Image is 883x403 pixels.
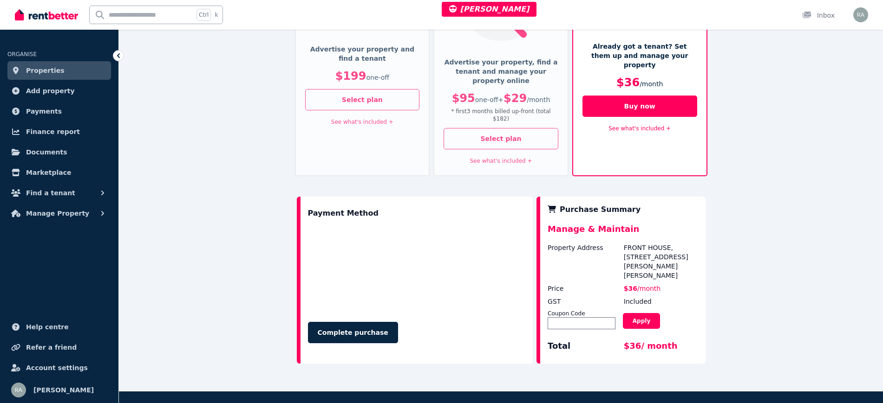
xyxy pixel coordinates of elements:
span: Help centre [26,321,69,333]
span: Documents [26,147,67,158]
span: Find a tenant [26,187,75,198]
button: Apply [623,313,660,329]
div: GST [548,297,622,306]
span: $199 [335,70,366,83]
span: $36 [616,76,640,89]
div: Payment Method [308,204,379,223]
img: Rochelle Alvarez [11,383,26,397]
button: Manage Property [7,204,111,223]
a: Finance report [7,122,111,141]
span: ORGANISE [7,51,37,58]
span: Finance report [26,126,80,137]
iframe: Secure payment input frame [306,224,528,312]
span: Add property [26,85,75,96]
span: Payments [26,106,62,117]
span: / month [640,80,663,88]
a: Add property [7,82,111,100]
a: Documents [7,143,111,161]
div: $36 / month [624,339,698,356]
div: Price [548,284,622,293]
span: Refer a friend [26,342,77,353]
a: See what's included + [608,125,671,132]
div: Manage & Maintain [548,223,698,243]
div: Total [548,339,622,356]
span: / month [527,96,550,103]
a: Help centre [7,318,111,336]
p: Already got a tenant? Set them up and manage your property [582,42,697,70]
div: Inbox [802,11,835,20]
a: Refer a friend [7,338,111,357]
div: Property Address [548,243,622,280]
div: Purchase Summary [548,204,698,215]
span: Manage Property [26,208,89,219]
span: Marketplace [26,167,71,178]
div: Coupon Code [548,310,615,317]
a: Properties [7,61,111,80]
button: Buy now [582,96,697,117]
span: + [498,96,504,103]
button: Find a tenant [7,184,111,202]
div: Included [624,297,698,306]
a: Payments [7,102,111,121]
p: * first 3 month s billed up-front (total $182 ) [444,108,558,122]
div: FRONT HOUSE, [STREET_ADDRESS][PERSON_NAME][PERSON_NAME] [624,243,698,280]
a: See what's included + [470,158,532,164]
span: [PERSON_NAME] [449,5,530,13]
a: Account settings [7,358,111,377]
span: Properties [26,65,65,76]
p: Advertise your property and find a tenant [305,45,420,63]
a: Marketplace [7,163,111,182]
button: Complete purchase [308,322,398,343]
span: $29 [504,92,527,105]
span: $36 [624,285,637,292]
button: Select plan [305,89,420,110]
img: Rochelle Alvarez [853,7,868,22]
span: $95 [452,92,475,105]
span: one-off [475,96,498,103]
span: k [215,11,218,19]
span: / month [637,285,661,292]
img: RentBetter [15,8,78,22]
span: Account settings [26,362,88,373]
button: Select plan [444,128,558,149]
span: one-off [366,74,389,81]
p: Advertise your property, find a tenant and manage your property online [444,58,558,85]
a: See what's included + [331,119,393,125]
span: [PERSON_NAME] [33,384,94,396]
span: Ctrl [196,9,211,21]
